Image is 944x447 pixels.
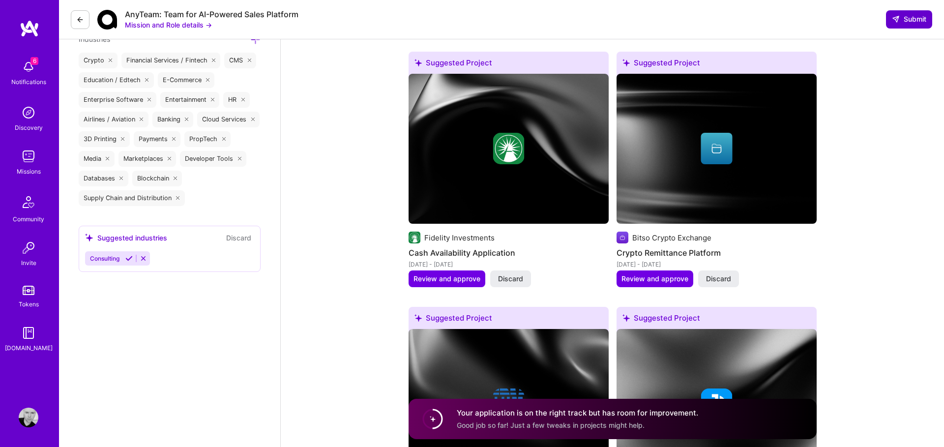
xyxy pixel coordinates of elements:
[11,77,46,87] div: Notifications
[409,232,420,243] img: Company logo
[617,52,817,78] div: Suggested Project
[409,246,609,259] h4: Cash Availability Application
[457,408,698,418] h4: Your application is on the right track but has room for improvement.
[125,255,133,262] i: Accept
[493,388,524,420] img: Company logo
[85,233,167,243] div: Suggested industries
[20,20,39,37] img: logo
[174,177,177,180] i: icon Close
[892,15,900,23] i: icon SendLight
[19,57,38,77] img: bell
[121,137,125,141] i: icon Close
[19,147,38,166] img: teamwork
[19,103,38,122] img: discovery
[79,72,154,88] div: Education / Edtech
[168,157,172,161] i: icon Close
[125,20,212,30] button: Mission and Role details →
[224,53,256,68] div: CMS
[197,112,260,127] div: Cloud Services
[413,274,480,284] span: Review and approve
[30,57,38,65] span: 6
[223,232,254,243] button: Discard
[498,274,523,284] span: Discard
[424,233,495,243] div: Fidelity Investments
[121,53,221,68] div: Financial Services / Fintech
[180,151,246,167] div: Developer Tools
[5,343,53,353] div: [DOMAIN_NAME]
[176,196,180,200] i: icon Close
[892,14,926,24] span: Submit
[621,274,688,284] span: Review and approve
[79,35,110,43] span: Industries
[212,59,216,62] i: icon Close
[17,166,41,177] div: Missions
[15,122,43,133] div: Discovery
[158,72,215,88] div: E-Commerce
[140,118,144,121] i: icon Close
[17,190,40,214] img: Community
[247,59,251,62] i: icon Close
[125,9,298,20] div: AnyTeam: Team for AI-Powered Sales Platform
[241,98,245,102] i: icon Close
[706,274,731,284] span: Discard
[106,157,110,161] i: icon Close
[617,246,817,259] h4: Crypto Remittance Platform
[118,151,177,167] div: Marketplaces
[79,53,118,68] div: Crypto
[145,78,149,82] i: icon Close
[147,98,151,102] i: icon Close
[617,74,817,224] img: cover
[85,234,93,242] i: icon SuggestedTeams
[79,190,185,206] div: Supply Chain and Distribution
[409,52,609,78] div: Suggested Project
[617,232,628,243] img: Company logo
[409,259,609,269] div: [DATE] - [DATE]
[185,118,189,121] i: icon Close
[222,137,226,141] i: icon Close
[223,92,250,108] div: HR
[19,323,38,343] img: guide book
[132,171,182,186] div: Blockchain
[109,59,113,62] i: icon Close
[19,238,38,258] img: Invite
[409,74,609,224] img: cover
[457,421,645,429] span: Good job so far! Just a few tweaks in projects might help.
[79,131,130,147] div: 3D Printing
[172,137,176,141] i: icon Close
[140,255,147,262] i: Reject
[152,112,194,127] div: Banking
[79,151,115,167] div: Media
[134,131,181,147] div: Payments
[97,10,117,30] img: Company Logo
[160,92,220,108] div: Entertainment
[622,314,630,322] i: icon SuggestedTeams
[622,59,630,66] i: icon SuggestedTeams
[632,233,711,243] div: Bitso Crypto Exchange
[409,307,609,333] div: Suggested Project
[206,78,210,82] i: icon Close
[119,177,123,180] i: icon Close
[237,157,241,161] i: icon Close
[617,259,817,269] div: [DATE] - [DATE]
[251,118,255,121] i: icon Close
[90,255,119,262] span: Consulting
[79,171,128,186] div: Databases
[211,98,215,102] i: icon Close
[414,59,422,66] i: icon SuggestedTeams
[21,258,36,268] div: Invite
[617,307,817,333] div: Suggested Project
[414,314,422,322] i: icon SuggestedTeams
[184,131,231,147] div: PropTech
[23,286,34,295] img: tokens
[493,133,524,164] img: Company logo
[701,388,732,420] img: Company logo
[79,92,156,108] div: Enterprise Software
[13,214,44,224] div: Community
[886,10,932,28] div: null
[79,112,148,127] div: Airlines / Aviation
[19,299,39,309] div: Tokens
[76,16,84,24] i: icon LeftArrowDark
[19,408,38,427] img: User Avatar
